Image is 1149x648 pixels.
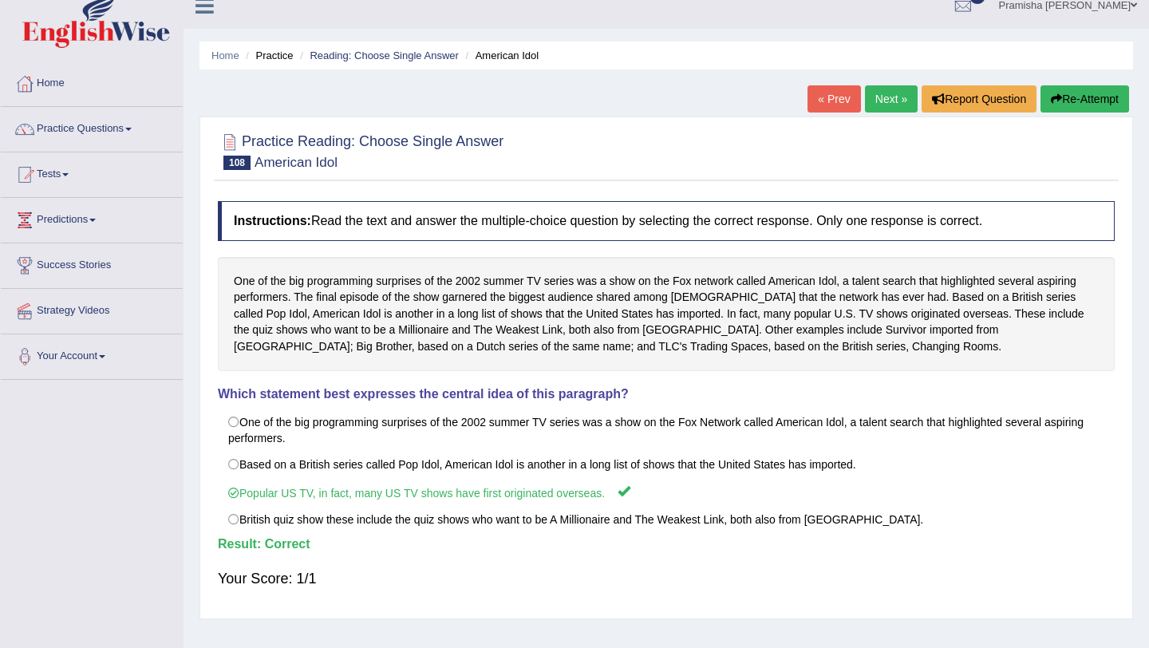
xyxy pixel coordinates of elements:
[234,214,311,227] b: Instructions:
[218,201,1115,241] h4: Read the text and answer the multiple-choice question by selecting the correct response. Only one...
[218,477,1115,507] label: Popular US TV, in fact, many US TV shows have first originated overseas.
[1040,85,1129,113] button: Re-Attempt
[223,156,251,170] span: 108
[1,152,183,192] a: Tests
[461,48,539,63] li: American Idol
[218,409,1115,452] label: One of the big programming surprises of the 2002 summer TV series was a show on the Fox Network c...
[1,334,183,374] a: Your Account
[218,451,1115,478] label: Based on a British series called Pop Idol, American Idol is another in a long list of shows that ...
[1,107,183,147] a: Practice Questions
[922,85,1036,113] button: Report Question
[1,198,183,238] a: Predictions
[218,559,1115,598] div: Your Score: 1/1
[255,155,338,170] small: American Idol
[1,61,183,101] a: Home
[218,257,1115,371] div: One of the big programming surprises of the 2002 summer TV series was a show on the Fox network c...
[1,243,183,283] a: Success Stories
[211,49,239,61] a: Home
[218,130,503,170] h2: Practice Reading: Choose Single Answer
[865,85,918,113] a: Next »
[1,289,183,329] a: Strategy Videos
[218,506,1115,533] label: British quiz show these include the quiz shows who want to be A Millionaire and The Weakest Link,...
[218,387,1115,401] h4: Which statement best expresses the central idea of this paragraph?
[807,85,860,113] a: « Prev
[310,49,458,61] a: Reading: Choose Single Answer
[242,48,293,63] li: Practice
[218,537,1115,551] h4: Result:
